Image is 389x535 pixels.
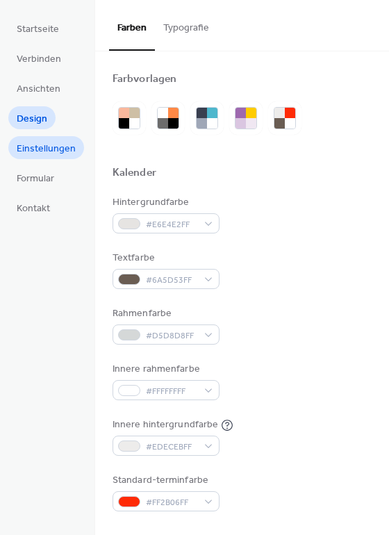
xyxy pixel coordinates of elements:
a: Kontakt [8,196,58,219]
a: Ansichten [8,76,69,99]
div: Innere hintergrundfarbe [113,418,218,432]
div: Farbvorlagen [113,72,176,87]
a: Formular [8,166,63,189]
div: Innere rahmenfarbe [113,362,217,377]
span: Startseite [17,22,59,37]
span: #E6E4E2FF [146,217,197,232]
div: Rahmenfarbe [113,306,217,321]
span: #6A5D53FF [146,273,197,288]
span: #EDECEBFF [146,440,197,454]
a: Verbinden [8,47,69,69]
span: #FFFFFFFF [146,384,197,399]
span: Ansichten [17,82,60,97]
span: Design [17,112,47,126]
div: Hintergrundfarbe [113,195,217,210]
div: Kalender [113,166,156,181]
span: #D5D8D8FF [146,329,197,343]
span: #FF2B06FF [146,495,197,510]
div: Textfarbe [113,251,217,265]
span: Verbinden [17,52,61,67]
div: Standard-terminfarbe [113,473,217,488]
a: Startseite [8,17,67,40]
a: Design [8,106,56,129]
span: Formular [17,172,54,186]
span: Einstellungen [17,142,76,156]
a: Einstellungen [8,136,84,159]
span: Kontakt [17,201,50,216]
